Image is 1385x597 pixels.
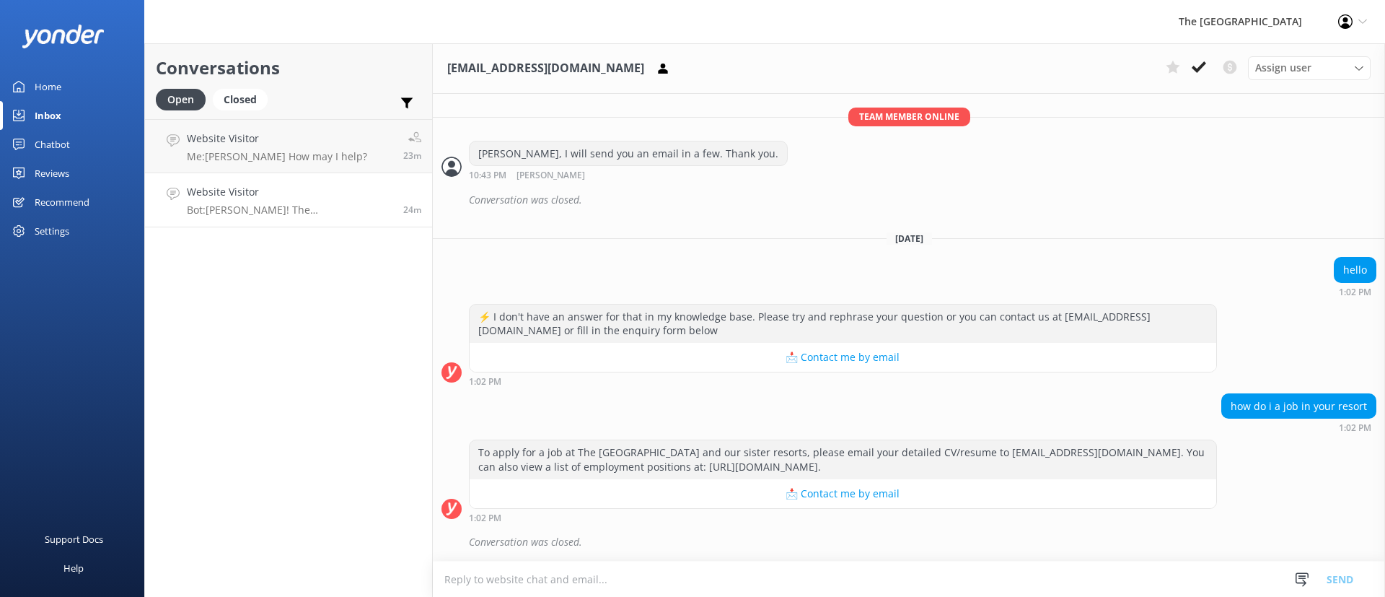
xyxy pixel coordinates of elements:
[447,59,644,78] h3: [EMAIL_ADDRESS][DOMAIN_NAME]
[469,170,788,180] div: Oct 10 2025 10:43pm (UTC -10:00) Pacific/Honolulu
[156,54,421,82] h2: Conversations
[848,108,970,126] span: Team member online
[469,513,1217,523] div: Oct 13 2025 01:02pm (UTC -10:00) Pacific/Honolulu
[1255,60,1311,76] span: Assign user
[22,25,105,48] img: yonder-white-logo.png
[1334,287,1376,297] div: Oct 13 2025 01:02pm (UTC -10:00) Pacific/Honolulu
[470,305,1216,343] div: ⚡ I don't have an answer for that in my knowledge base. Please try and rephrase your question or ...
[1248,56,1371,79] div: Assign User
[35,159,69,188] div: Reviews
[1339,424,1371,432] strong: 1:02 PM
[441,188,1376,212] div: 2025-10-11T08:43:06.887
[887,232,932,245] span: [DATE]
[156,91,213,107] a: Open
[516,171,585,180] span: [PERSON_NAME]
[469,514,501,523] strong: 1:02 PM
[35,72,61,101] div: Home
[470,440,1216,479] div: To apply for a job at The [GEOGRAPHIC_DATA] and our sister resorts, please email your detailed CV...
[403,204,421,216] span: Oct 13 2025 03:39pm (UTC -10:00) Pacific/Honolulu
[35,130,70,159] div: Chatbot
[1222,394,1376,419] div: how do i a job in your resort
[470,479,1216,508] button: 📩 Contact me by email
[1335,258,1376,282] div: hello
[469,530,1376,554] div: Conversation was closed.
[187,204,392,217] p: Bot: [PERSON_NAME]! The [GEOGRAPHIC_DATA] offers wedding packages that can be tailored to your pr...
[35,101,61,130] div: Inbox
[213,91,275,107] a: Closed
[145,119,432,173] a: Website VisitorMe:[PERSON_NAME] How may I help?23m
[469,188,1376,212] div: Conversation was closed.
[469,171,506,180] strong: 10:43 PM
[35,188,89,217] div: Recommend
[187,150,367,163] p: Me: [PERSON_NAME] How may I help?
[187,131,367,147] h4: Website Visitor
[45,525,103,554] div: Support Docs
[469,376,1217,386] div: Oct 13 2025 01:02pm (UTC -10:00) Pacific/Honolulu
[470,141,787,166] div: [PERSON_NAME], I will send you an email in a few. Thank you.
[1221,422,1376,432] div: Oct 13 2025 01:02pm (UTC -10:00) Pacific/Honolulu
[35,217,69,245] div: Settings
[469,378,501,386] strong: 1:02 PM
[1339,288,1371,297] strong: 1:02 PM
[187,184,392,200] h4: Website Visitor
[63,554,84,583] div: Help
[145,173,432,227] a: Website VisitorBot:[PERSON_NAME]! The [GEOGRAPHIC_DATA] offers wedding packages that can be tailo...
[441,530,1376,554] div: 2025-10-14T01:41:37.643
[470,343,1216,372] button: 📩 Contact me by email
[213,89,268,110] div: Closed
[403,149,421,162] span: Oct 13 2025 03:40pm (UTC -10:00) Pacific/Honolulu
[156,89,206,110] div: Open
